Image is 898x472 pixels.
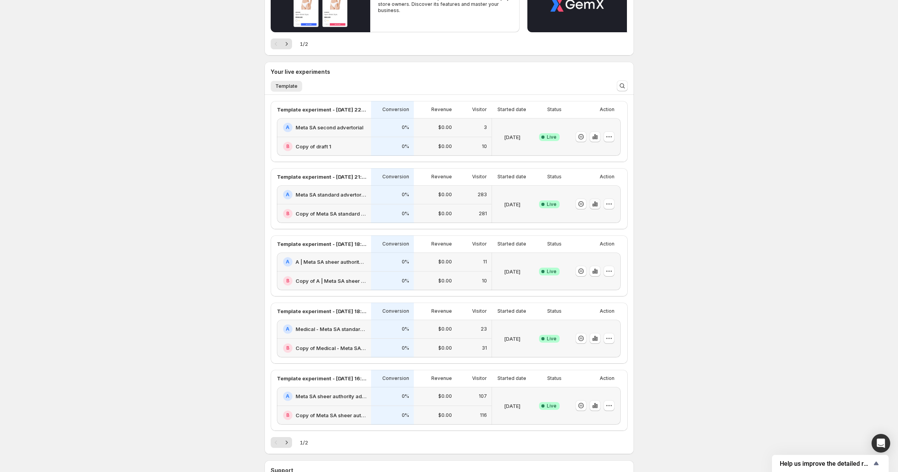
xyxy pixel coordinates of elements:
[286,143,289,150] h2: B
[482,345,487,351] p: 31
[300,40,308,48] span: 1 / 2
[300,439,308,446] span: 1 / 2
[296,258,366,266] h2: A | Meta SA sheer authority advertorial
[277,374,366,382] p: Template experiment - [DATE] 16:32:37
[296,143,331,150] h2: Copy of draft 1
[286,326,289,332] h2: A
[547,308,562,314] p: Status
[382,174,409,180] p: Conversion
[431,174,452,180] p: Revenue
[286,124,289,131] h2: A
[286,412,289,418] h2: B
[472,241,487,247] p: Visitor
[484,124,487,131] p: 3
[438,393,452,399] p: $0.00
[600,308,614,314] p: Action
[438,211,452,217] p: $0.00
[286,278,289,284] h2: B
[402,393,409,399] p: 0%
[600,241,614,247] p: Action
[504,402,520,410] p: [DATE]
[286,259,289,265] h2: A
[271,68,330,76] h3: Your live experiments
[431,241,452,247] p: Revenue
[472,308,487,314] p: Visitor
[382,241,409,247] p: Conversion
[483,259,487,265] p: 11
[281,437,292,448] button: Next
[277,173,366,181] p: Template experiment - [DATE] 21:14:06
[600,174,614,180] p: Action
[504,133,520,141] p: [DATE]
[277,307,366,315] p: Template experiment - [DATE] 18:55:40
[277,240,366,248] p: Template experiment - [DATE] 18:23:58
[402,143,409,150] p: 0%
[504,200,520,208] p: [DATE]
[431,375,452,381] p: Revenue
[497,106,526,113] p: Started date
[780,460,872,467] span: Help us improve the detailed report for A/B campaigns
[497,308,526,314] p: Started date
[480,412,487,418] p: 116
[277,106,366,113] p: Template experiment - [DATE] 22:42:01
[402,259,409,265] p: 0%
[382,106,409,113] p: Conversion
[780,459,881,468] button: Show survey - Help us improve the detailed report for A/B campaigns
[281,38,292,49] button: Next
[296,210,366,218] h2: Copy of Meta SA standard advertorial
[271,437,292,448] nav: Pagination
[481,326,487,332] p: 23
[271,38,292,49] nav: Pagination
[382,375,409,381] p: Conversion
[296,277,366,285] h2: Copy of A | Meta SA sheer authority advertorial
[296,392,366,400] h2: Meta SA sheer authority advertorial iteration #1
[382,308,409,314] p: Conversion
[479,393,487,399] p: 107
[402,326,409,332] p: 0%
[286,393,289,399] h2: A
[497,241,526,247] p: Started date
[547,241,562,247] p: Status
[402,278,409,284] p: 0%
[547,201,557,207] span: Live
[286,211,289,217] h2: B
[438,412,452,418] p: $0.00
[438,326,452,332] p: $0.00
[402,345,409,351] p: 0%
[547,375,562,381] p: Status
[482,143,487,150] p: 10
[504,268,520,275] p: [DATE]
[296,411,366,419] h2: Copy of Meta SA sheer authority advertorial iteration #1
[547,174,562,180] p: Status
[296,124,363,131] h2: Meta SA second advertorial
[497,375,526,381] p: Started date
[472,375,487,381] p: Visitor
[431,308,452,314] p: Revenue
[547,106,562,113] p: Status
[402,124,409,131] p: 0%
[472,106,487,113] p: Visitor
[497,174,526,180] p: Started date
[296,344,366,352] h2: Copy of Medical - Meta SA standard advertorial
[872,434,890,453] div: Open Intercom Messenger
[479,211,487,217] p: 281
[482,278,487,284] p: 10
[547,134,557,140] span: Live
[431,106,452,113] p: Revenue
[438,124,452,131] p: $0.00
[402,211,409,217] p: 0%
[504,335,520,343] p: [DATE]
[296,325,366,333] h2: Medical - Meta SA standard advertorial
[478,192,487,198] p: 283
[617,80,628,91] button: Search and filter results
[402,412,409,418] p: 0%
[547,403,557,409] span: Live
[275,83,298,89] span: Template
[600,106,614,113] p: Action
[600,375,614,381] p: Action
[286,345,289,351] h2: B
[438,345,452,351] p: $0.00
[547,268,557,275] span: Live
[438,143,452,150] p: $0.00
[402,192,409,198] p: 0%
